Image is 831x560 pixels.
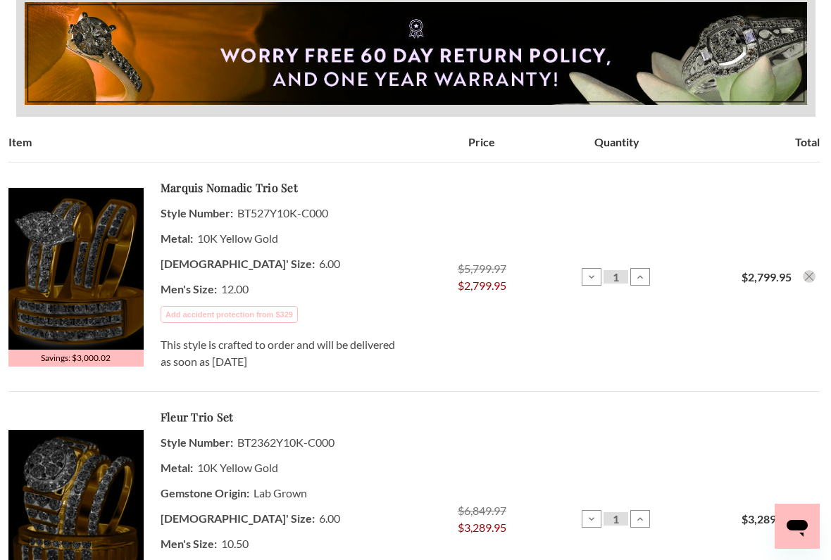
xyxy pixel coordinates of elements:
[604,270,628,284] input: Marquis Nomadic 1 3/4 ct tw. Marquise Cluster Trio Set 10K Yellow Gold
[161,531,217,556] dt: Men's Size:
[161,201,233,226] dt: Style Number:
[161,276,217,302] dt: Men's Size:
[161,276,397,302] dd: 12.00
[604,512,628,526] input: Fleur 5 7/8 ct tw. Lab Grown Round Cluster Trio Set 10K Yellow Gold
[8,350,144,367] span: Savings: $3,000.02
[803,270,816,283] button: Remove Marquis Nomadic 1 3/4 ct tw. Marquise Cluster Trio Set 10K Yellow Gold from cart
[458,277,506,294] span: $2,799.95
[161,226,397,251] dd: 10K Yellow Gold
[161,251,315,276] dt: [DEMOGRAPHIC_DATA]' Size:
[414,134,549,163] th: Price
[742,270,792,284] strong: $2,799.95
[775,504,820,549] iframe: Button to launch messaging window
[161,179,298,196] a: Marquis Nomadic Trio Set
[161,226,193,251] dt: Metal:
[8,188,144,350] img: Photo of Marquis Nomadic 1 3/4 ct tw. Marquise Cluster Trio Set 10K Yellow Gold [BT527Y-C000]
[458,519,506,536] span: $3,289.95
[8,188,144,367] a: Savings: $3,000.02
[161,481,397,506] dd: Lab Grown
[161,336,395,370] span: This style is crafted to order and will be delivered as soon as [DATE]
[161,506,315,531] dt: [DEMOGRAPHIC_DATA]' Size:
[161,455,193,481] dt: Metal:
[161,531,397,556] dd: 10.50
[685,134,820,163] th: Total
[8,134,414,163] th: Item
[458,504,506,517] span: $6,849.97
[458,262,506,275] span: $5,799.97
[161,430,233,455] dt: Style Number:
[161,455,397,481] dd: 10K Yellow Gold
[161,430,397,455] dd: BT2362Y10K-C000
[161,201,397,226] dd: BT527Y10K-C000
[161,409,234,426] a: Fleur Trio Set
[742,512,792,526] strong: $3,289.95
[25,2,807,105] img: Worry Free 60 Day Return Policy
[161,481,249,506] dt: Gemstone Origin:
[549,134,685,163] th: Quantity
